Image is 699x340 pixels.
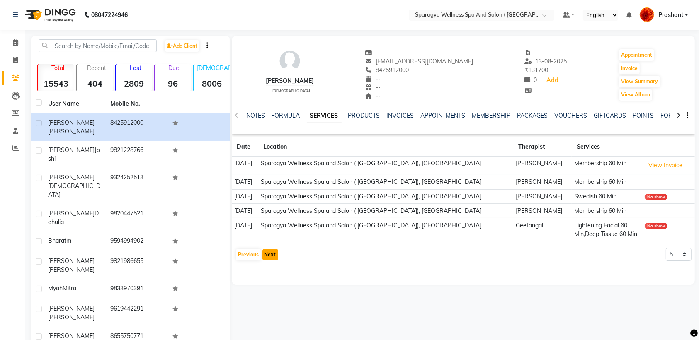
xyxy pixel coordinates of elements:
b: 08047224946 [91,3,128,27]
span: [PERSON_NAME] [48,313,95,321]
span: -- [365,84,381,91]
div: [PERSON_NAME] [266,77,314,85]
td: [DATE] [232,175,258,189]
td: Membership 60 Min [572,204,642,218]
a: Add Client [165,40,199,52]
td: 9324252513 [105,168,167,204]
td: Lightening Facial 60 Min,Deep Tissue 60 Min [572,218,642,241]
p: Due [156,64,191,72]
strong: 2809 [116,78,152,89]
td: [DATE] [232,218,258,241]
button: Invoice [619,63,640,74]
th: User Name [43,94,105,113]
button: View Invoice [645,159,686,172]
td: [PERSON_NAME] [513,175,572,189]
strong: 8006 [194,78,230,89]
td: 9619442291 [105,299,167,327]
td: [DATE] [232,204,258,218]
span: [PERSON_NAME] [48,174,95,181]
a: Add [545,75,560,86]
span: [PERSON_NAME] [48,257,95,265]
a: GIFTCARDS [594,112,626,119]
p: Total [41,64,74,72]
td: Sparogya Wellness Spa and Salon ( [GEOGRAPHIC_DATA]), [GEOGRAPHIC_DATA] [258,189,513,204]
a: NOTES [246,112,265,119]
span: -- [365,49,381,56]
td: Geetangali [513,218,572,241]
p: Recent [80,64,113,72]
th: Date [232,137,258,157]
span: [DEMOGRAPHIC_DATA] [272,89,310,93]
td: 9821228766 [105,141,167,168]
a: APPOINTMENTS [421,112,466,119]
p: [DEMOGRAPHIC_DATA] [197,64,230,72]
a: POINTS [633,112,654,119]
th: Services [572,137,642,157]
td: Membership 60 Min [572,175,642,189]
span: [PERSON_NAME] [48,146,95,154]
span: [PERSON_NAME] [48,266,95,273]
span: Myah [48,285,63,292]
p: Lost [119,64,152,72]
img: Prashant [640,7,654,22]
td: [PERSON_NAME] [513,157,572,175]
span: [PERSON_NAME] [48,128,95,135]
a: VOUCHERS [555,112,587,119]
img: logo [21,3,78,27]
span: 13-08-2025 [524,58,567,65]
span: 0 [524,76,537,84]
span: 8425912000 [365,66,409,74]
strong: 15543 [38,78,74,89]
a: SERVICES [307,109,342,123]
span: 131700 [524,66,548,74]
td: [DATE] [232,189,258,204]
td: Sparogya Wellness Spa and Salon ( [GEOGRAPHIC_DATA]), [GEOGRAPHIC_DATA] [258,204,513,218]
span: [PERSON_NAME] [48,210,95,217]
span: -- [524,49,540,56]
span: | [540,76,542,84]
td: 8425912000 [105,113,167,141]
td: [PERSON_NAME] [513,189,572,204]
th: Mobile No. [105,94,167,113]
button: Appointment [619,49,654,61]
a: PACKAGES [517,112,548,119]
th: Location [258,137,513,157]
span: m [66,237,71,244]
span: Bharat [48,237,66,244]
button: Next [262,249,278,260]
span: Mitra [63,285,76,292]
a: MEMBERSHIP [472,112,511,119]
img: avatar [277,48,302,73]
a: PRODUCTS [348,112,380,119]
span: -- [365,75,381,82]
div: No show [645,223,667,229]
td: 9833970391 [105,279,167,299]
a: INVOICES [387,112,414,119]
span: [PERSON_NAME] [48,332,95,340]
td: Sparogya Wellness Spa and Salon ( [GEOGRAPHIC_DATA]), [GEOGRAPHIC_DATA] [258,157,513,175]
td: 9820447521 [105,204,167,231]
span: [DEMOGRAPHIC_DATA] [48,182,100,198]
button: View Summary [619,76,660,87]
a: FORMULA [272,112,300,119]
span: -- [365,92,381,100]
button: Previous [236,249,261,260]
button: View Album [619,89,652,101]
span: [PERSON_NAME] [48,305,95,312]
strong: 404 [77,78,113,89]
td: Swedish 60 Min [572,189,642,204]
th: Therapist [513,137,572,157]
a: FORMS [661,112,682,119]
td: [PERSON_NAME] [513,204,572,218]
td: 9594994902 [105,231,167,252]
span: ₹ [524,66,528,74]
span: [EMAIL_ADDRESS][DOMAIN_NAME] [365,58,473,65]
span: Prashant [658,11,683,19]
td: Sparogya Wellness Spa and Salon ( [GEOGRAPHIC_DATA]), [GEOGRAPHIC_DATA] [258,218,513,241]
input: Search by Name/Mobile/Email/Code [39,39,157,52]
span: [PERSON_NAME] [48,119,95,126]
div: No show [645,194,667,200]
td: Membership 60 Min [572,157,642,175]
td: [DATE] [232,157,258,175]
td: 9821986655 [105,252,167,279]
